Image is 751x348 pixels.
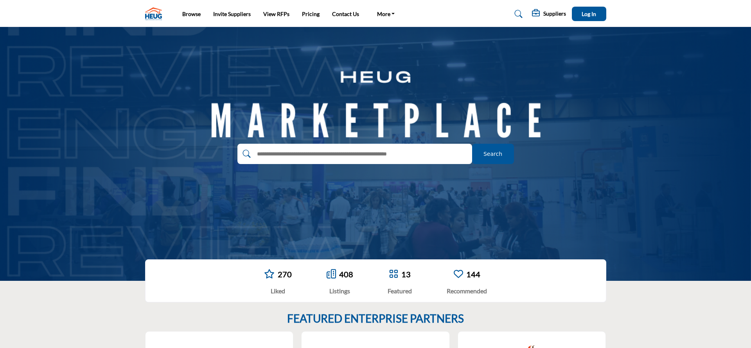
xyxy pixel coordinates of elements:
a: 270 [278,269,292,279]
div: Featured [388,286,412,296]
span: Log In [582,11,596,17]
h2: FEATURED ENTERPRISE PARTNERS [287,312,464,325]
h5: Suppliers [543,10,566,17]
a: View RFPs [263,11,289,17]
a: Go to Featured [389,269,398,280]
span: Search [483,150,502,158]
button: Log In [572,7,606,21]
a: Pricing [302,11,320,17]
a: 144 [466,269,480,279]
i: Go to Liked [264,269,275,278]
a: Invite Suppliers [213,11,251,17]
a: Browse [182,11,201,17]
img: Site Logo [145,7,166,20]
button: Search [472,144,514,164]
a: More [372,9,401,20]
div: Recommended [447,286,487,296]
a: 13 [401,269,411,279]
a: 408 [339,269,353,279]
div: Liked [264,286,292,296]
a: Search [507,8,528,20]
div: Listings [327,286,353,296]
a: Contact Us [332,11,359,17]
a: Go to Recommended [454,269,463,280]
div: Suppliers [532,9,566,19]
